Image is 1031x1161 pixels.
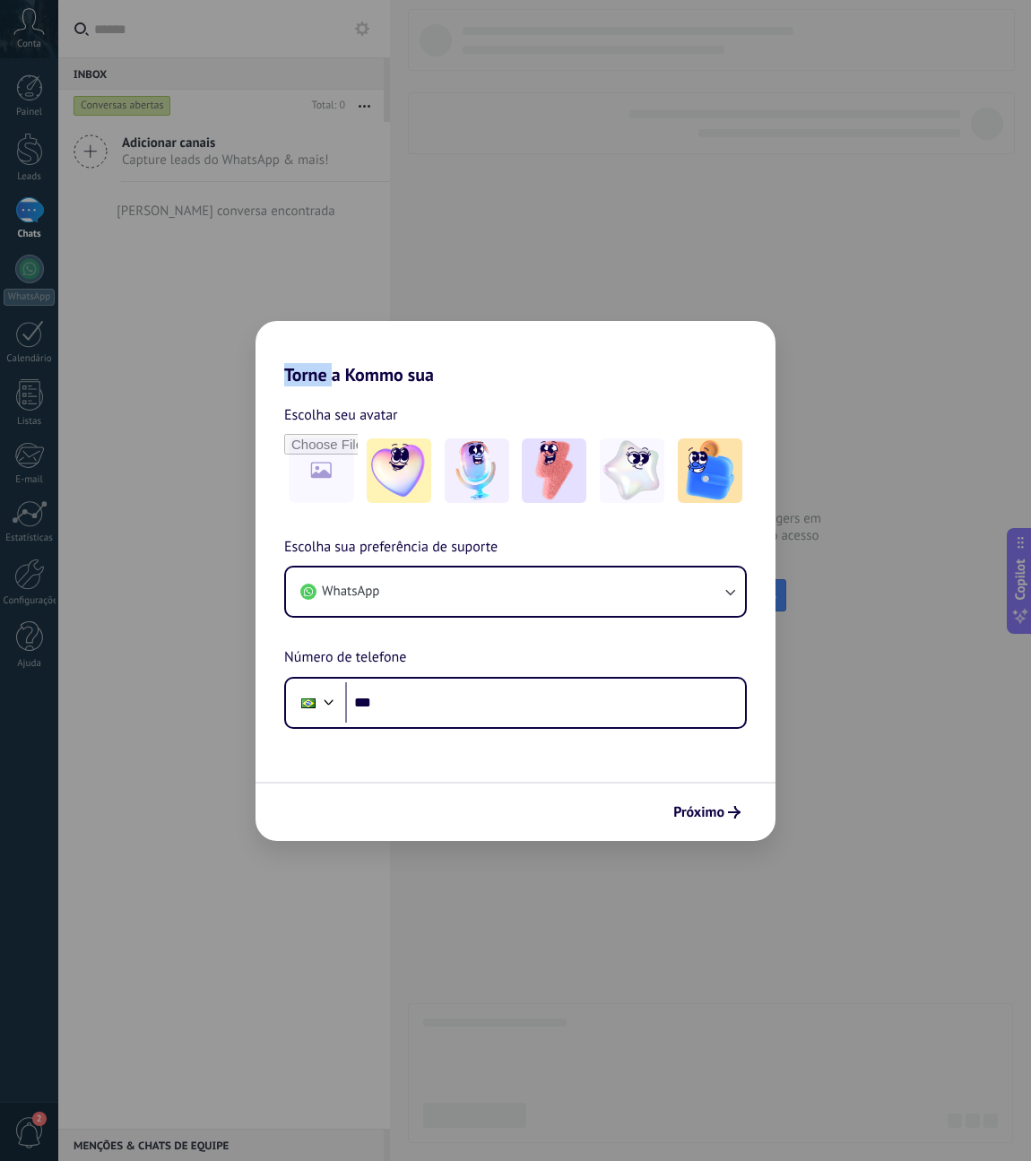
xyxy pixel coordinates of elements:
span: Próximo [673,806,724,819]
button: Próximo [665,797,749,827]
img: -5.jpeg [678,438,742,503]
button: WhatsApp [286,568,745,616]
span: WhatsApp [322,583,379,601]
h2: Torne a Kommo sua [256,321,775,386]
img: -4.jpeg [600,438,664,503]
span: Número de telefone [284,646,406,670]
img: -2.jpeg [445,438,509,503]
img: -3.jpeg [522,438,586,503]
div: Brazil: + 55 [291,684,325,722]
span: Escolha sua preferência de suporte [284,536,498,559]
span: Escolha seu avatar [284,403,398,427]
img: -1.jpeg [367,438,431,503]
